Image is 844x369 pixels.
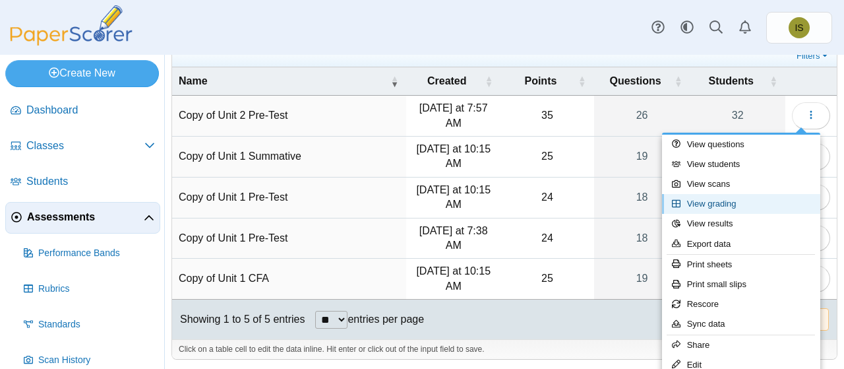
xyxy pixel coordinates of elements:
[26,139,144,153] span: Classes
[5,36,137,48] a: PaperScorer
[5,60,159,86] a: Create New
[172,300,305,339] div: Showing 1 to 5 of 5 entries
[690,96,785,136] a: 32
[18,238,160,269] a: Performance Bands
[500,137,593,178] td: 25
[390,67,398,95] span: Name : Activate to remove sorting
[172,137,406,178] td: Copy of Unit 1 Summative
[578,67,586,95] span: Points : Activate to sort
[172,339,837,359] div: Click on a table cell to edit the data inline. Hit enter or click out of the input field to save.
[416,265,491,291] time: Sep 12, 2025 at 10:15 AM
[5,5,137,46] img: PaperScorer
[662,135,820,154] a: View questions
[419,102,488,128] time: Sep 15, 2025 at 7:57 AM
[731,13,760,42] a: Alerts
[662,194,820,214] a: View grading
[27,210,144,224] span: Assessments
[662,335,820,355] a: Share
[594,218,690,259] a: 18
[5,166,160,198] a: Students
[662,234,820,254] a: Export data
[675,67,682,95] span: Questions : Activate to sort
[662,314,820,334] a: Sync data
[766,12,832,44] a: Isaiah Sexton
[594,259,690,299] a: 19
[500,218,593,259] td: 24
[594,96,690,136] a: 26
[524,75,557,86] span: Points
[500,178,593,218] td: 24
[347,314,424,325] label: entries per page
[662,275,820,294] a: Print small slips
[172,96,406,137] td: Copy of Unit 2 Pre-Test
[18,273,160,305] a: Rubrics
[500,259,593,300] td: 25
[5,131,160,162] a: Classes
[26,174,155,189] span: Students
[5,95,160,127] a: Dashboard
[793,50,833,63] a: Filters
[485,67,493,95] span: Created : Activate to sort
[38,283,155,296] span: Rubrics
[609,75,661,86] span: Questions
[662,214,820,234] a: View results
[38,354,155,367] span: Scan History
[416,184,491,210] time: Sep 12, 2025 at 10:15 AM
[594,178,690,218] a: 18
[795,23,803,32] span: Isaiah Sexton
[662,255,820,275] a: Print sheets
[594,137,690,177] a: 19
[18,309,160,341] a: Standards
[662,294,820,314] a: Rescore
[419,225,488,251] time: Sep 15, 2025 at 7:38 AM
[662,154,820,174] a: View students
[500,96,593,137] td: 35
[179,75,208,86] span: Name
[789,17,810,38] span: Isaiah Sexton
[26,103,155,117] span: Dashboard
[172,259,406,300] td: Copy of Unit 1 CFA
[172,178,406,218] td: Copy of Unit 1 Pre-Test
[427,75,467,86] span: Created
[5,202,160,234] a: Assessments
[709,75,754,86] span: Students
[38,247,155,260] span: Performance Bands
[416,143,491,169] time: Sep 12, 2025 at 10:15 AM
[662,174,820,194] a: View scans
[172,218,406,259] td: Copy of Unit 1 Pre-Test
[38,318,155,331] span: Standards
[769,67,777,95] span: Students : Activate to sort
